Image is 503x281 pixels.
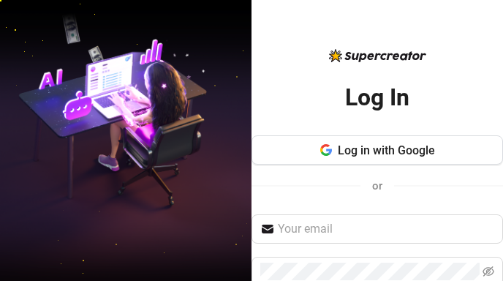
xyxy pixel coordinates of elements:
[338,143,435,157] span: Log in with Google
[278,220,494,238] input: Your email
[251,135,503,165] button: Log in with Google
[483,266,494,277] span: eye-invisible
[345,83,409,113] h2: Log In
[372,179,382,192] span: or
[329,49,426,62] img: logo-BBDzfeDw.svg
